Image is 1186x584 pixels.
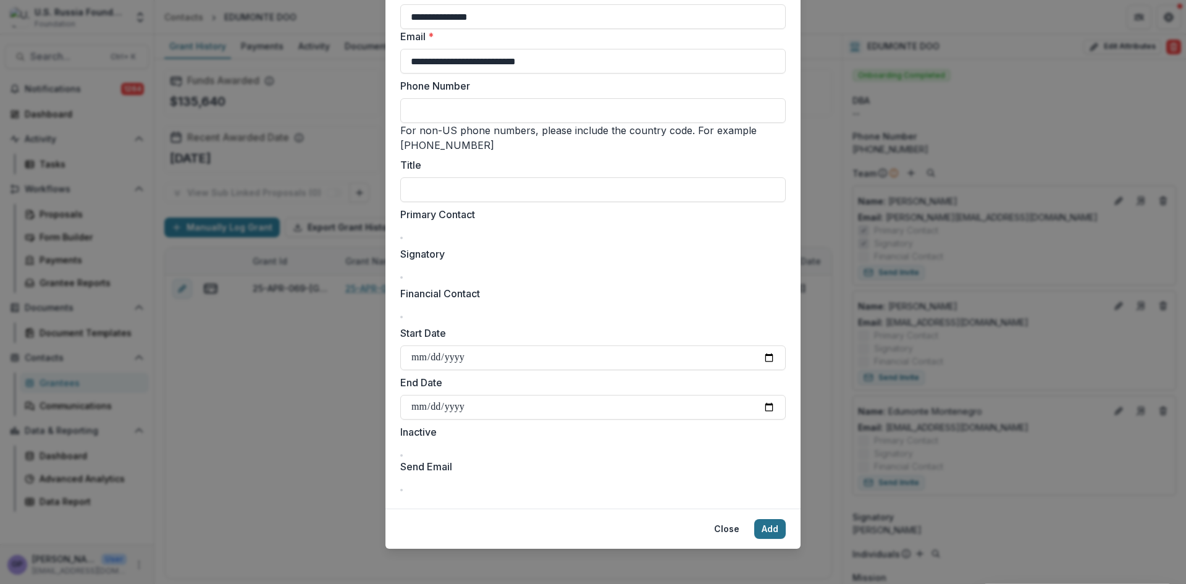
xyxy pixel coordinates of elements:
label: Start Date [400,326,778,341]
label: Inactive [400,425,778,439]
label: End Date [400,375,778,390]
label: Email [400,29,778,44]
label: Send Email [400,459,778,474]
button: Close [707,519,747,539]
label: Financial Contact [400,286,778,301]
div: For non-US phone numbers, please include the country code. For example [PHONE_NUMBER] [400,123,786,153]
button: Add [754,519,786,539]
label: Title [400,158,778,172]
label: Phone Number [400,78,778,93]
label: Primary Contact [400,207,778,222]
label: Signatory [400,247,778,261]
